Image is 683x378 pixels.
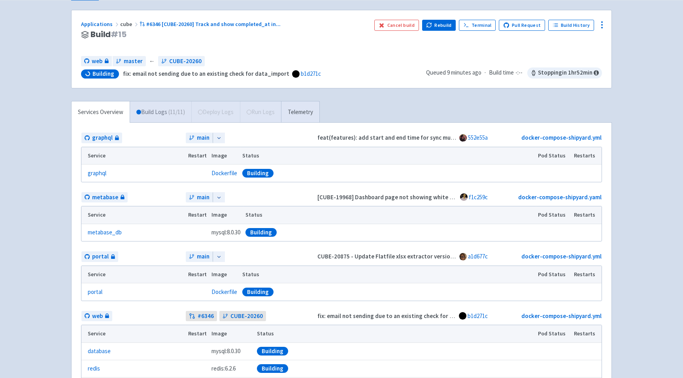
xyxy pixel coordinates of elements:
[186,311,217,322] a: #6346
[572,147,602,165] th: Restarts
[243,206,536,224] th: Status
[149,57,155,66] span: ←
[230,312,263,321] span: CUBE-20260
[489,68,514,77] span: Build time
[521,312,602,320] a: docker-compose-shipyard.yml
[146,21,281,28] span: #6346 [CUBE-20260] Track and show completed_at in ...
[186,192,213,203] a: main
[88,288,102,297] a: portal
[113,56,146,67] a: master
[499,20,545,31] a: Pull Request
[240,266,536,283] th: Status
[81,251,118,262] a: portal
[257,347,288,356] div: Building
[197,252,209,261] span: main
[242,169,274,178] div: Building
[211,228,240,237] span: mysql:8.0.30
[197,193,209,202] span: main
[209,206,243,224] th: Image
[447,69,481,76] time: 9 minutes ago
[527,67,602,79] span: Stopping in 1 hr 52 min
[81,325,185,342] th: Service
[123,70,289,77] strong: fix: email not sending due to an existing check for data_import
[92,70,114,78] span: Building
[88,347,111,356] a: database
[317,312,484,320] strong: fix: email not sending due to an existing check for data_import
[281,101,319,123] a: Telemetry
[219,311,266,322] a: CUBE-20260
[521,253,602,260] a: docker-compose-shipyard.yml
[317,253,496,260] strong: CUBE-20875 - Update Flatfile xlsx extractor version to 4.0.7 (#1441)
[422,20,456,31] button: Rebuild
[92,133,113,142] span: graphql
[468,134,488,141] a: 552e55a
[317,193,496,201] strong: [CUBE-19968] Dashboard page not showing white background (#83)
[88,364,100,373] a: redis
[111,29,126,40] span: # 15
[186,251,213,262] a: main
[81,21,120,28] a: Applications
[185,266,209,283] th: Restart
[168,108,185,117] span: ( 11 / 11 )
[468,312,488,320] a: b1d271c
[81,206,185,224] th: Service
[185,325,209,342] th: Restart
[211,347,240,356] span: mysql:8.0.30
[92,252,109,261] span: portal
[81,311,112,322] a: web
[209,147,240,165] th: Image
[209,266,240,283] th: Image
[197,133,209,142] span: main
[374,20,419,31] button: Cancel build
[536,266,572,283] th: Pod Status
[211,364,236,373] span: redis:6.2.6
[92,57,102,66] span: web
[211,169,237,177] a: Dockerfile
[317,134,486,141] strong: feat(features): add start and end time for sync mutation (#352)
[81,266,185,283] th: Service
[245,228,277,237] div: Building
[169,57,202,66] span: CUBE-20260
[81,147,185,165] th: Service
[255,325,536,342] th: Status
[198,312,214,321] strong: # 6346
[91,30,126,39] span: Build
[536,325,572,342] th: Pod Status
[468,253,488,260] a: a1d677c
[536,147,572,165] th: Pod Status
[469,193,488,201] a: f1c259c
[186,133,213,143] a: main
[240,147,536,165] th: Status
[130,101,191,123] a: Build Logs (11/11)
[185,147,209,165] th: Restart
[572,206,602,224] th: Restarts
[257,364,288,373] div: Building
[120,21,140,28] span: cube
[515,68,523,77] span: -:--
[536,206,572,224] th: Pod Status
[88,228,122,237] a: metabase_db
[242,288,274,296] div: Building
[521,134,602,141] a: docker-compose-shipyard.yml
[459,20,496,31] a: Terminal
[211,288,237,296] a: Dockerfile
[185,206,209,224] th: Restart
[88,169,106,178] a: graphql
[158,56,205,67] a: CUBE-20260
[301,70,321,77] a: b1d271c
[426,69,481,76] span: Queued
[548,20,594,31] a: Build History
[518,193,602,201] a: docker-compose-shipyard.yaml
[92,193,118,202] span: metabase
[140,21,282,28] a: #6346 [CUBE-20260] Track and show completed_at in...
[572,325,602,342] th: Restarts
[72,101,130,123] a: Services Overview
[81,133,122,143] a: graphql
[426,67,602,79] div: ·
[209,325,255,342] th: Image
[81,192,128,203] a: metabase
[124,57,143,66] span: master
[92,312,103,321] span: web
[81,56,112,67] a: web
[572,266,602,283] th: Restarts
